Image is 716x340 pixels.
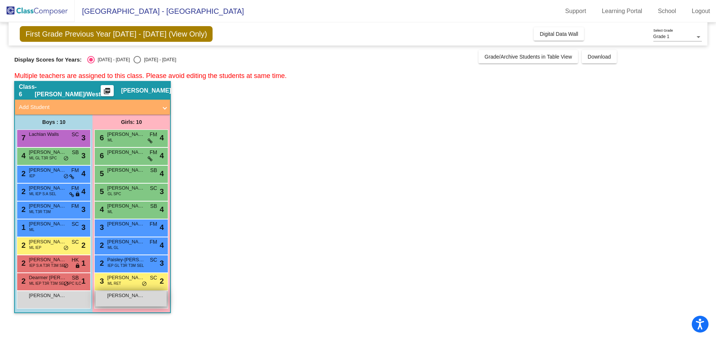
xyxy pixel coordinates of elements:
span: [PERSON_NAME] [121,87,171,94]
span: Grade/Archive Students in Table View [484,54,572,60]
span: 5 [98,187,104,196]
span: 3 [98,223,104,231]
a: School [652,5,682,17]
span: SC [150,256,157,264]
span: FM [71,202,79,210]
a: Learning Portal [596,5,649,17]
div: Boys : 10 [15,115,92,130]
span: 5 [98,169,104,178]
button: Grade/Archive Students in Table View [478,50,578,63]
span: [PERSON_NAME] [PERSON_NAME] [29,292,66,299]
span: 2 [19,277,25,285]
span: lock [75,191,80,197]
span: 4 [160,204,164,215]
div: Girls: 10 [92,115,170,130]
span: lock [75,263,80,269]
span: [PERSON_NAME] [107,149,144,156]
span: 3 [81,204,85,215]
span: 2 [98,241,104,249]
a: Logout [686,5,716,17]
span: 3 [160,258,164,269]
span: Class 6 [19,83,35,98]
span: SB [150,202,157,210]
span: [PERSON_NAME] [107,184,144,192]
span: [PERSON_NAME] [29,220,66,228]
span: FM [150,220,157,228]
span: do_not_disturb_alt [63,174,69,180]
span: ML IEP T3R T3M SEL SPC ILC [29,281,81,286]
span: IEP S:A T3R T3M SEL [29,263,66,268]
span: [PERSON_NAME] [PERSON_NAME] [29,149,66,156]
span: [PERSON_NAME] [107,274,144,281]
span: ML IEP [29,245,41,250]
span: [PERSON_NAME] [PERSON_NAME] [107,131,144,138]
span: ML [29,227,34,233]
span: SC [72,238,79,246]
span: do_not_disturb_alt [63,156,69,162]
span: 4 [160,222,164,233]
span: [PERSON_NAME] [29,202,66,210]
mat-panel-title: Add Student [19,103,157,112]
span: 2 [19,169,25,178]
span: ML RET [107,281,121,286]
span: 6 [98,152,104,160]
span: ML GL [107,245,119,250]
span: ML T3R T3M [29,209,51,215]
span: Multiple teachers are assigned to this class. Please avoid editing the students at same time. [14,72,286,79]
span: [PERSON_NAME] [107,166,144,174]
span: First Grade Previous Year [DATE] - [DATE] (View Only) [20,26,213,42]
span: [PERSON_NAME] [29,166,66,174]
span: 6 [98,134,104,142]
span: 4 [19,152,25,160]
span: 1 [81,258,85,269]
span: 2 [98,259,104,267]
span: GL SPC [107,191,121,197]
span: 2 [19,205,25,213]
span: do_not_disturb_alt [63,281,69,287]
span: ML GL T3R SPC [29,155,57,161]
span: do_not_disturb_alt [63,263,69,269]
span: Display Scores for Years: [14,56,82,63]
span: 3 [81,222,85,233]
span: Paisley-[PERSON_NAME] [107,256,144,263]
span: 3 [160,186,164,197]
div: [DATE] - [DATE] [141,56,176,63]
mat-expansion-panel-header: Add Student [15,100,170,115]
span: [PERSON_NAME] [107,292,144,299]
span: [PERSON_NAME] [107,202,144,210]
span: 3 [98,277,104,285]
a: Support [559,5,592,17]
span: SB [72,274,79,282]
button: Print Students Details [101,85,114,96]
span: Grade 1 [653,34,669,39]
span: 7 [19,134,25,142]
span: 2 [19,241,25,249]
span: 4 [160,132,164,143]
span: SB [72,149,79,156]
span: [PERSON_NAME] [107,220,144,228]
span: 3 [81,150,85,161]
mat-icon: picture_as_pdf [103,87,112,98]
span: [PERSON_NAME] [29,238,66,246]
button: Digital Data Wall [534,27,584,41]
span: 4 [160,150,164,161]
span: IEP [29,173,35,179]
span: 2 [19,259,25,267]
span: FM [150,238,157,246]
span: SB [150,166,157,174]
span: HK [72,256,79,264]
span: - [PERSON_NAME]/West [35,83,101,98]
div: [DATE] - [DATE] [95,56,130,63]
button: Download [582,50,617,63]
span: 4 [160,168,164,179]
span: FM [71,166,79,174]
span: 4 [81,168,85,179]
span: IEP GL T3R T3M SEL [107,263,144,268]
span: FM [150,131,157,138]
span: SC [72,220,79,228]
span: 2 [81,240,85,251]
span: SC [72,131,79,138]
span: 2 [19,187,25,196]
span: ML IEP S:A SEL [29,191,56,197]
span: Lachlan Walls [29,131,66,138]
